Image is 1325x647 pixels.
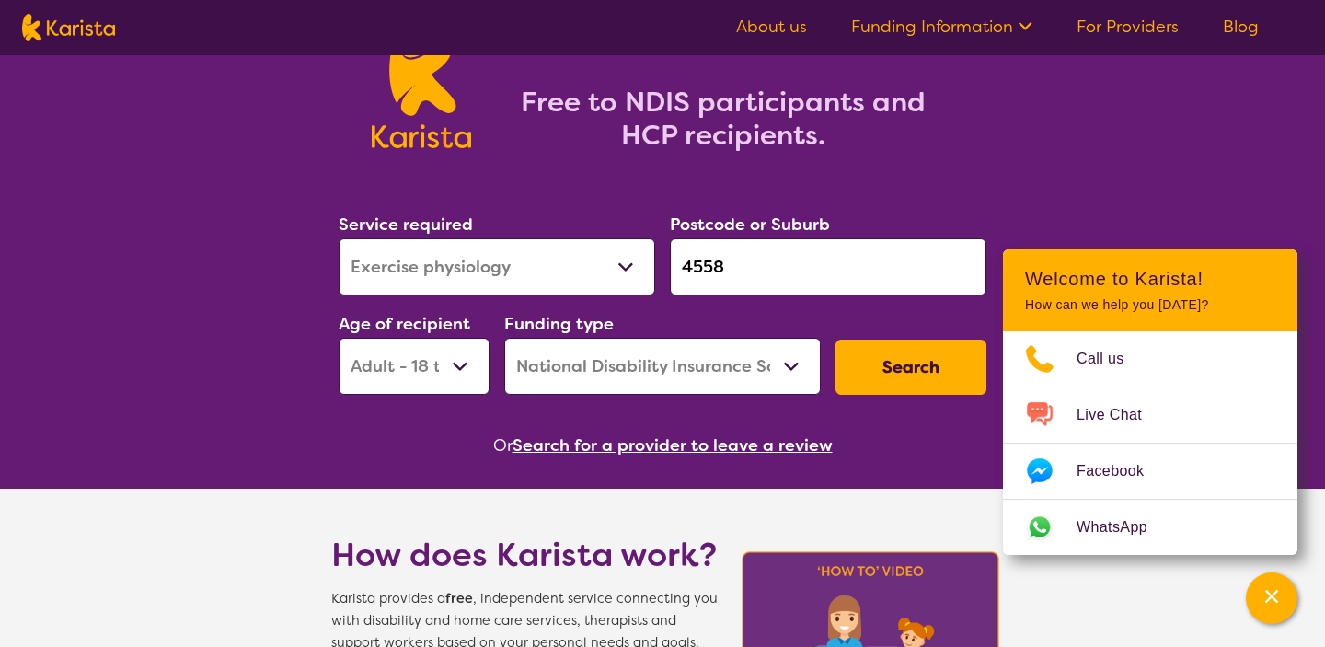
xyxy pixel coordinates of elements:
img: Karista logo [372,19,470,148]
label: Service required [339,214,473,236]
span: Facebook [1077,457,1166,485]
a: For Providers [1077,16,1179,38]
label: Funding type [504,313,614,335]
a: Web link opens in a new tab. [1003,500,1297,555]
span: Or [493,432,513,459]
ul: Choose channel [1003,331,1297,555]
h2: Free to NDIS participants and HCP recipients. [493,86,953,152]
h2: Welcome to Karista! [1025,268,1275,290]
div: Channel Menu [1003,249,1297,555]
input: Type [670,238,986,295]
button: Search for a provider to leave a review [513,432,833,459]
b: free [445,590,473,607]
a: Funding Information [851,16,1032,38]
a: About us [736,16,807,38]
p: How can we help you [DATE]? [1025,297,1275,313]
a: Blog [1223,16,1259,38]
h1: How does Karista work? [331,533,718,577]
button: Search [835,340,986,395]
span: Call us [1077,345,1146,373]
label: Age of recipient [339,313,470,335]
label: Postcode or Suburb [670,214,830,236]
img: Karista logo [22,14,115,41]
span: Live Chat [1077,401,1164,429]
span: WhatsApp [1077,514,1169,541]
button: Channel Menu [1246,572,1297,624]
